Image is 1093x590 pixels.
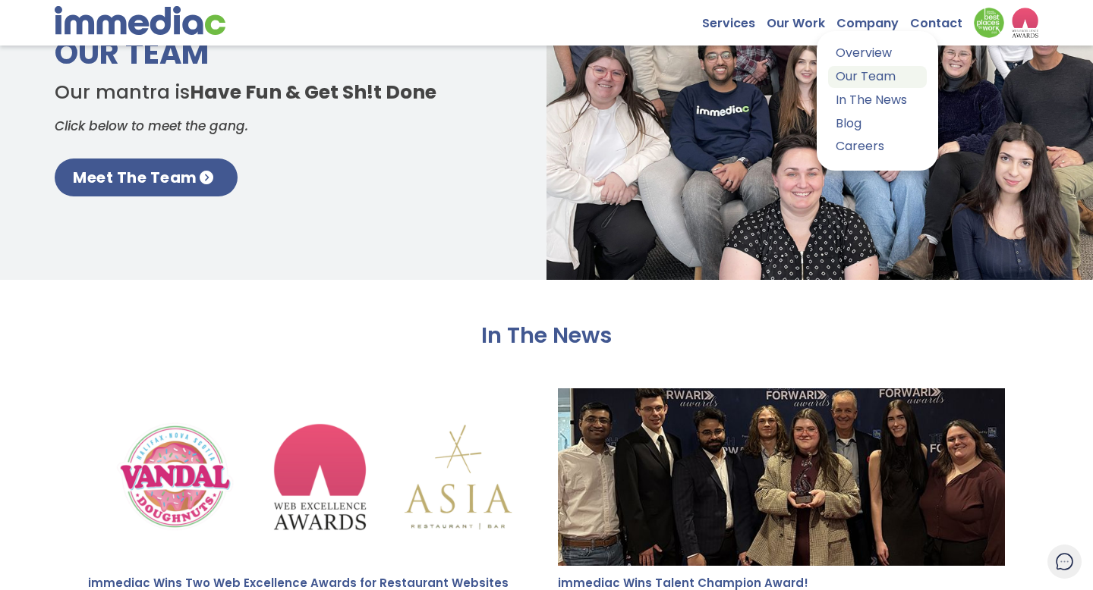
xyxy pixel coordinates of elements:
[974,8,1004,38] img: Down
[767,8,836,31] a: Our Work
[702,8,767,31] a: Services
[190,79,436,105] strong: Have Fun & Get Sh!t Done
[828,42,927,64] a: Overview
[88,388,535,566] img: immediac Wins Two Web Excellence Awards for Restaurant Websites
[828,113,927,135] a: Blog
[55,38,493,68] h3: Our Team
[55,158,238,196] a: Meet The Team
[55,6,225,35] img: immediac
[1012,8,1038,38] img: logo2_wea_nobg.webp
[836,8,910,31] a: Company
[558,388,1005,566] img: immediac Wins Talent Champion Award!
[910,8,974,31] a: Contact
[55,80,493,105] h4: Our mantra is
[828,66,927,88] a: Our Team
[474,322,619,350] h2: In The News
[828,89,927,111] a: In The News
[828,136,927,158] a: Careers
[55,117,248,135] em: Click below to meet the gang.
